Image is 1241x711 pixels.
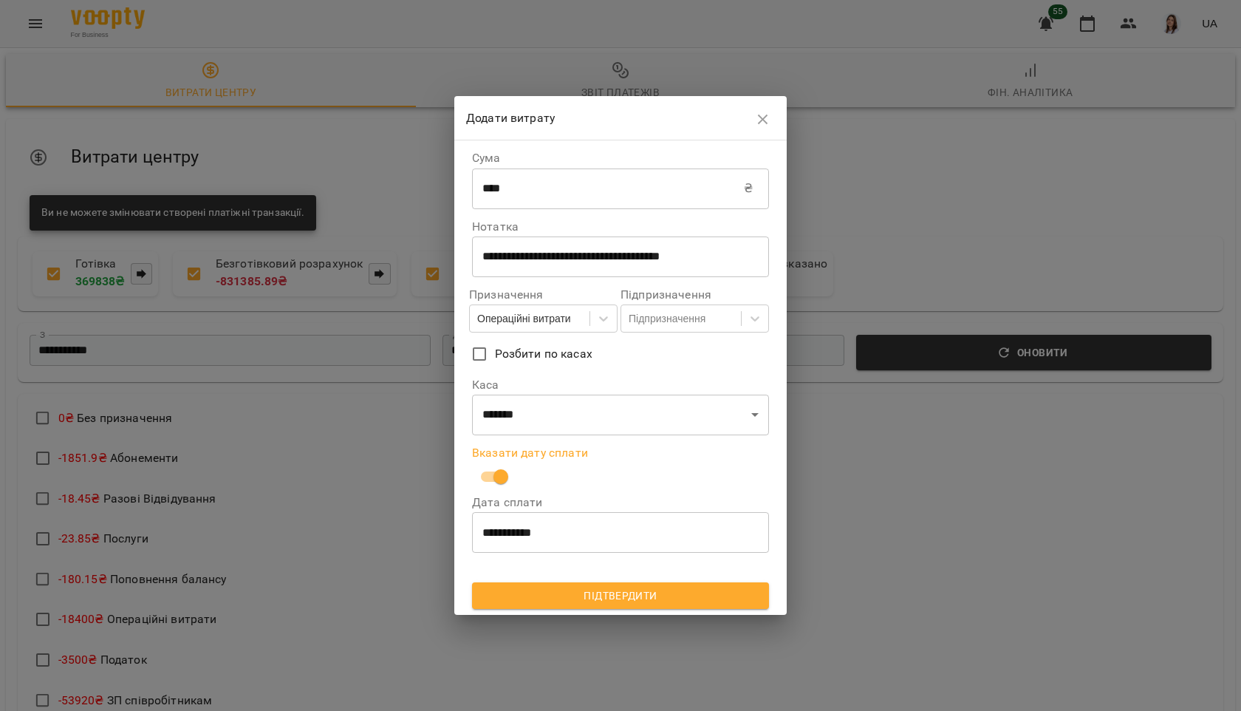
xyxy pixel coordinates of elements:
[477,311,571,326] div: Операційні витрати
[472,447,769,459] label: Вказати дату сплати
[472,497,769,508] label: Дата сплати
[472,221,769,233] label: Нотатка
[472,152,769,164] label: Сума
[472,582,769,609] button: Підтвердити
[472,379,769,391] label: Каса
[495,345,592,363] span: Розбити по касах
[629,311,705,326] div: Підпризначення
[484,587,757,605] span: Підтвердити
[469,289,618,301] label: Призначення
[620,289,769,301] label: Підпризначення
[744,180,753,197] p: ₴
[466,108,749,129] h6: Додати витрату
